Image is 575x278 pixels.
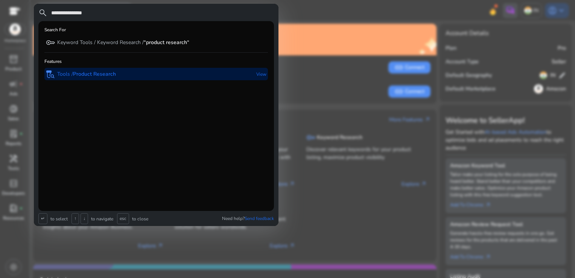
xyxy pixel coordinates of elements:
span: esc [117,213,129,224]
span: ↵ [38,213,47,224]
span: key [46,38,55,47]
span: search [38,8,47,17]
h6: Search For [44,27,66,32]
span: lab_research [46,70,55,79]
b: Product Research [73,70,116,78]
p: Keyword Tools / Keyword Research / [57,39,189,46]
span: ↑ [71,213,79,224]
p: to close [131,216,148,222]
p: to select [49,216,68,222]
b: “product research“ [144,39,189,46]
p: to navigate [90,216,113,222]
span: Send feedback [245,215,274,221]
p: Tools / [57,70,116,78]
span: ↓ [81,213,88,224]
p: Need help? [222,215,274,221]
h6: Features [44,59,62,64]
p: View [256,68,266,80]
